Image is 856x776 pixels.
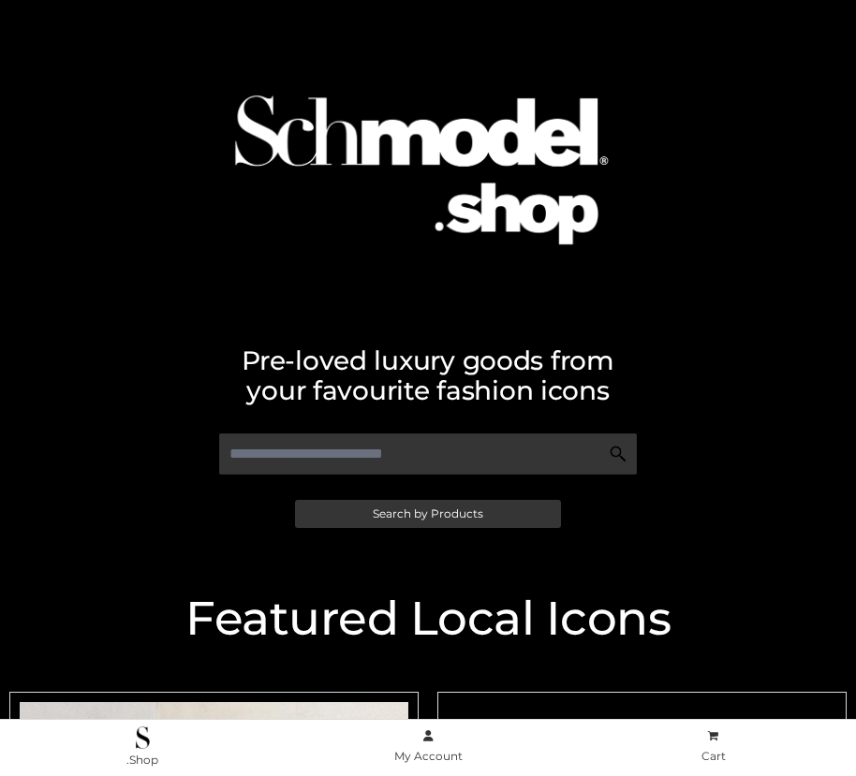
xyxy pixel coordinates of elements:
[126,753,158,767] span: .Shop
[701,749,726,763] span: Cart
[373,508,483,520] span: Search by Products
[394,749,463,763] span: My Account
[9,345,847,405] h2: Pre-loved luxury goods from your favourite fashion icons
[286,725,571,768] a: My Account
[570,725,856,768] a: Cart
[295,500,561,528] a: Search by Products
[136,726,150,749] img: .Shop
[609,445,627,463] img: Search Icon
